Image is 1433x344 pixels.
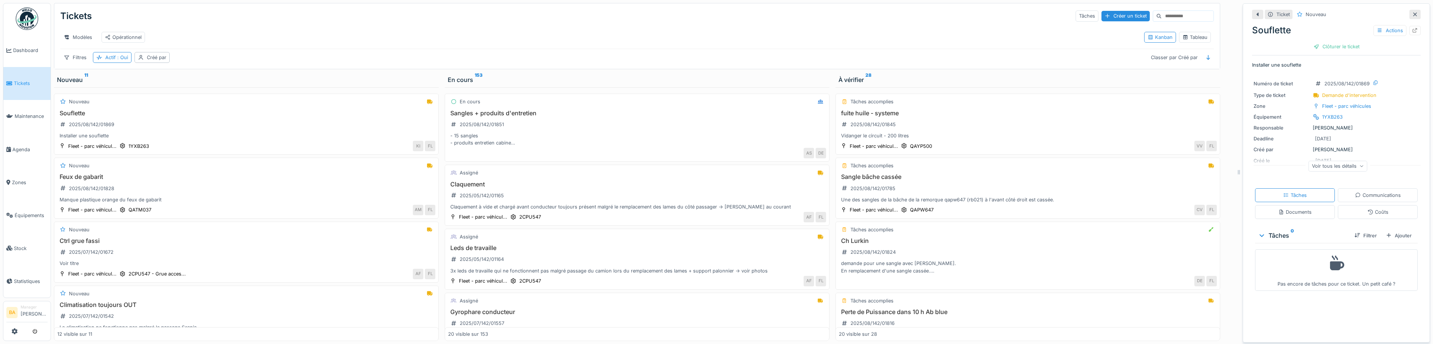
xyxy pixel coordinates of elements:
div: CV [1194,205,1205,215]
div: Fleet - parc véhicul... [459,277,507,284]
div: 2025/05/142/01164 [460,256,504,263]
div: Nouveau [69,98,90,105]
div: AF [804,276,814,286]
div: Responsable [1254,124,1310,131]
div: 2025/08/142/01785 [850,185,895,192]
div: 2025/05/142/01165 [460,192,504,199]
p: Installer une souflette [1252,61,1421,69]
div: En cours [448,75,826,84]
div: Claquement à vide et chargé avant conducteur toujours présent malgré le remplacement des lames du... [448,203,826,210]
li: [PERSON_NAME] [21,304,48,320]
div: FL [1206,276,1217,286]
div: Fleet - parc véhicul... [68,270,117,277]
h3: fuite huile - systeme [839,110,1217,117]
div: Tâches accomplies [850,162,894,169]
div: 2025/07/142/01542 [69,313,114,320]
div: 20 visible sur 28 [839,331,877,338]
div: AM [413,205,423,215]
span: Agenda [12,146,48,153]
div: Demande d'intervention [1322,92,1376,99]
div: Tâches accomplies [850,98,894,105]
div: Fleet - parc véhicul... [68,143,117,150]
div: VV [1194,141,1205,151]
h3: Climatisation toujours OUT [57,301,435,308]
a: Statistiques [3,265,51,298]
h3: Ctrl grue fassi [57,237,435,244]
div: Assigné [460,169,478,176]
div: - 15 sangles - produits entretien cabine - produits nettoyant de carreaux - sprays lubrifiant. - ... [448,132,826,146]
div: Tâches [1076,10,1098,21]
div: QAPW647 [910,206,934,213]
div: [PERSON_NAME] [1254,146,1419,153]
div: QATM037 [129,206,151,213]
span: Statistiques [14,278,48,285]
div: QAYP500 [910,143,932,150]
div: Souflette [1252,24,1421,37]
div: Numéro de ticket [1254,80,1310,87]
a: Stock [3,232,51,265]
h3: Claquement [448,181,826,188]
div: Nouveau [69,226,90,233]
h3: Leds de travaille [448,244,826,252]
div: Classer par Créé par [1148,52,1201,63]
div: Deadline [1254,135,1310,142]
div: Tickets [60,6,92,26]
div: 12 visible sur 11 [57,331,92,338]
div: AF [413,269,423,279]
sup: 28 [865,75,871,84]
div: FL [425,269,435,279]
div: La climatisation ne fonctionne pas malgré le passage Scania [57,324,435,331]
div: Actif [105,54,128,61]
div: 2025/08/142/01869 [1324,80,1370,87]
a: Zones [3,166,51,199]
div: AF [804,212,814,222]
div: Fleet - parc véhicules [1322,103,1371,110]
div: Manager [21,304,48,310]
a: Dashboard [3,34,51,67]
div: Nouveau [69,162,90,169]
div: Voir tous les détails [1309,161,1367,171]
div: 2CPU547 [519,213,541,220]
h3: Sangle bâche cassée [839,173,1217,180]
a: BA Manager[PERSON_NAME] [6,304,48,322]
div: FL [816,212,826,222]
div: demande pour une sangle avec [PERSON_NAME]. En remplacement d'une sangle cassée. Chauffeur Lurkin [839,260,1217,274]
div: Clôturer le ticket [1310,42,1363,52]
div: FL [425,205,435,215]
div: Tâches accomplies [850,226,894,233]
div: Communications [1355,192,1401,199]
div: En cours [460,98,480,105]
div: Nouveau [1306,11,1326,18]
div: [DATE] [1315,135,1331,142]
sup: 11 [84,75,88,84]
div: FL [816,276,826,286]
div: [PERSON_NAME] [1254,124,1419,131]
a: Agenda [3,133,51,166]
div: Assigné [460,233,478,240]
span: Dashboard [13,47,48,54]
span: Équipements [15,212,48,219]
div: Actions [1373,25,1406,36]
span: Zones [12,179,48,186]
div: Fleet - parc véhicul... [68,206,117,213]
div: Tableau [1182,34,1207,41]
a: Tickets [3,67,51,100]
div: Créer un ticket [1101,11,1150,21]
div: Pas encore de tâches pour ce ticket. Un petit café ? [1260,253,1413,287]
span: Tickets [14,80,48,87]
div: 2025/08/142/01869 [69,121,114,128]
h3: Feux de gabarit [57,173,435,180]
div: AS [804,148,814,158]
div: 2025/08/142/01828 [69,185,114,192]
div: Ajouter [1383,231,1415,241]
div: Nouveau [69,290,90,297]
div: Installer une souflette [57,132,435,139]
div: Vidanger le circuit - 200 litres [839,132,1217,139]
div: 2025/08/142/01851 [460,121,504,128]
div: Fleet - parc véhicul... [459,213,507,220]
h3: Souflette [57,110,435,117]
div: Créé par [1254,146,1310,153]
div: Filtrer [1351,231,1380,241]
div: Tâches accomplies [850,297,894,304]
div: DE [816,148,826,158]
